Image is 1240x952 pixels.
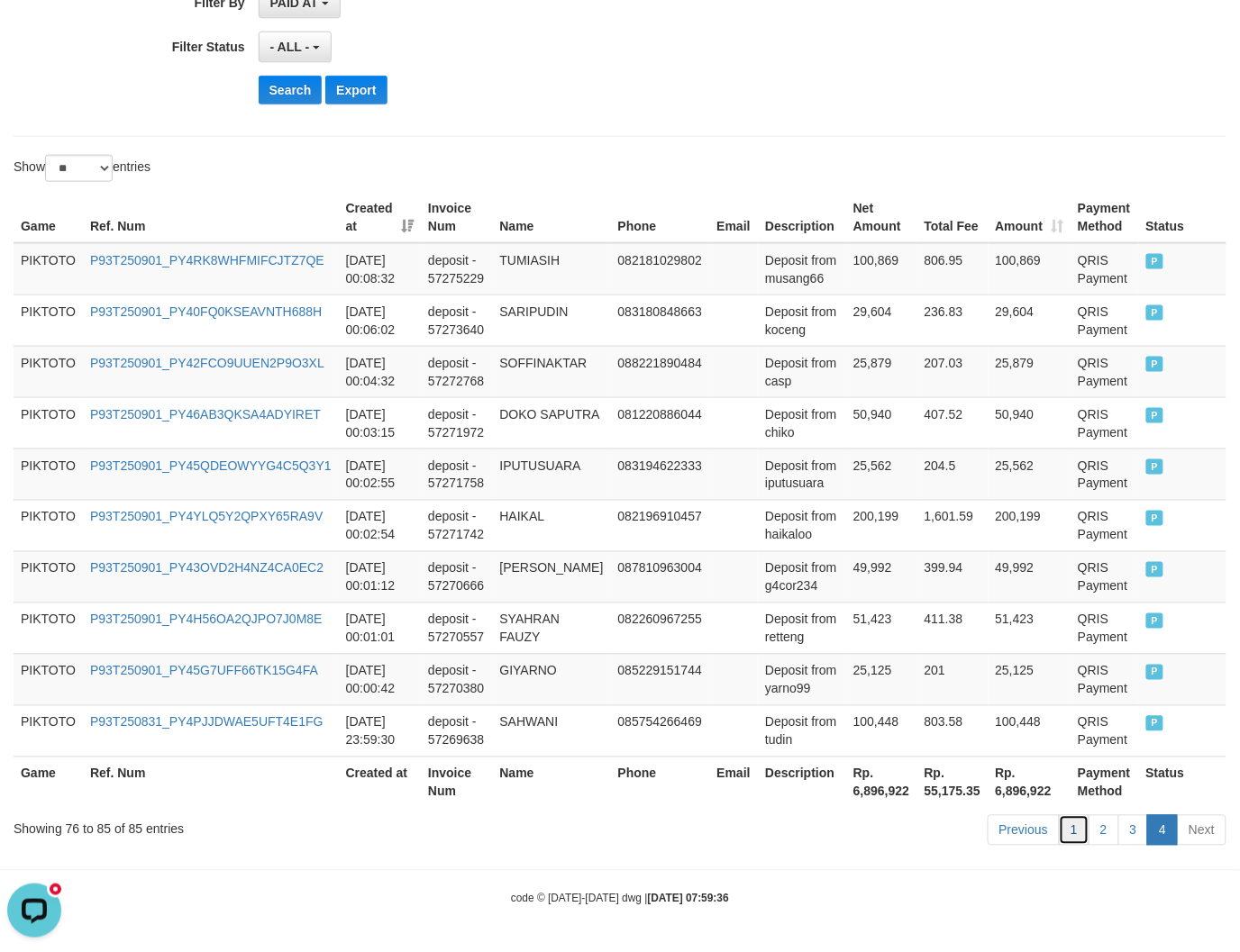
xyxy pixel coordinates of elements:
[917,654,989,705] td: 201
[846,705,917,757] td: 100,448
[758,295,846,346] td: Deposit from koceng
[1146,357,1164,372] span: PAID
[611,449,710,500] td: 083194622333
[14,813,503,839] div: Showing 76 to 85 of 85 entries
[339,295,421,346] td: [DATE] 00:06:02
[90,715,324,730] a: P93T250831_PY4PJJDWAE5UFT4E1FG
[421,705,492,757] td: deposit - 57269638
[917,192,989,243] th: Total Fee
[1071,192,1138,243] th: Payment Method
[1147,815,1178,846] a: 4
[270,40,310,54] span: - ALL -
[90,356,324,370] a: P93T250901_PY42FCO9UUEN2P9O3XL
[758,654,846,705] td: Deposit from yarno99
[917,243,989,295] td: 806.95
[1146,613,1164,629] span: PAID
[14,155,150,182] label: Show entries
[1118,815,1149,846] a: 3
[339,192,421,243] th: Created at: activate to sort column ascending
[421,192,492,243] th: Invoice Num
[989,449,1071,500] td: 25,562
[45,155,113,182] select: Showentries
[758,500,846,551] td: Deposit from haikaloo
[1146,665,1164,680] span: PAID
[47,5,64,22] div: new message indicator
[917,757,989,808] th: Rp. 55,175.35
[493,243,611,295] td: TUMIASIH
[1146,254,1164,269] span: PAID
[989,551,1071,603] td: 49,992
[493,551,611,603] td: [PERSON_NAME]
[917,346,989,397] td: 207.03
[90,510,323,524] a: P93T250901_PY4YLQ5Y2QPXY65RA9V
[758,551,846,603] td: Deposit from g4cor234
[14,603,83,654] td: PIKTOTO
[1071,551,1138,603] td: QRIS Payment
[421,397,492,449] td: deposit - 57271972
[421,449,492,500] td: deposit - 57271758
[611,500,710,551] td: 082196910457
[611,705,710,757] td: 085754266469
[846,500,917,551] td: 200,199
[421,757,492,808] th: Invoice Num
[339,551,421,603] td: [DATE] 00:01:12
[846,449,917,500] td: 25,562
[14,397,83,449] td: PIKTOTO
[917,500,989,551] td: 1,601.59
[493,603,611,654] td: SYAHRAN FAUZY
[90,561,324,576] a: P93T250901_PY43OVD2H4NZ4CA0EC2
[421,295,492,346] td: deposit - 57273640
[90,664,318,678] a: P93T250901_PY45G7UFF66TK15G4FA
[846,757,917,808] th: Rp. 6,896,922
[1071,295,1138,346] td: QRIS Payment
[989,295,1071,346] td: 29,604
[611,295,710,346] td: 083180848663
[1146,305,1164,321] span: PAID
[611,243,710,295] td: 082181029802
[14,192,83,243] th: Game
[1071,346,1138,397] td: QRIS Payment
[90,304,322,319] a: P93T250901_PY40FQ0KSEAVNTH688H
[14,551,83,603] td: PIKTOTO
[1071,603,1138,654] td: QRIS Payment
[846,551,917,603] td: 49,992
[339,757,421,808] th: Created at
[611,346,710,397] td: 088221890484
[989,757,1071,808] th: Rp. 6,896,922
[421,500,492,551] td: deposit - 57271742
[989,243,1071,295] td: 100,869
[259,76,323,104] button: Search
[611,192,710,243] th: Phone
[989,603,1071,654] td: 51,423
[758,346,846,397] td: Deposit from casp
[83,757,339,808] th: Ref. Num
[259,32,332,62] button: - ALL -
[989,654,1071,705] td: 25,125
[988,815,1060,846] a: Previous
[1146,562,1164,577] span: PAID
[339,346,421,397] td: [DATE] 00:04:32
[339,705,421,757] td: [DATE] 23:59:30
[339,654,421,705] td: [DATE] 00:00:42
[917,295,989,346] td: 236.83
[493,654,611,705] td: GIYARNO
[421,603,492,654] td: deposit - 57270557
[1139,757,1226,808] th: Status
[611,397,710,449] td: 081220886044
[1146,716,1164,731] span: PAID
[493,757,611,808] th: Name
[846,192,917,243] th: Net Amount
[421,654,492,705] td: deposit - 57270380
[1071,757,1138,808] th: Payment Method
[611,551,710,603] td: 087810963004
[1177,815,1226,846] a: Next
[989,397,1071,449] td: 50,940
[14,757,83,808] th: Game
[493,705,611,757] td: SAHWANI
[917,603,989,654] td: 411.38
[493,346,611,397] td: SOFFINAKTAR
[917,705,989,757] td: 803.58
[846,654,917,705] td: 25,125
[709,757,758,808] th: Email
[709,192,758,243] th: Email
